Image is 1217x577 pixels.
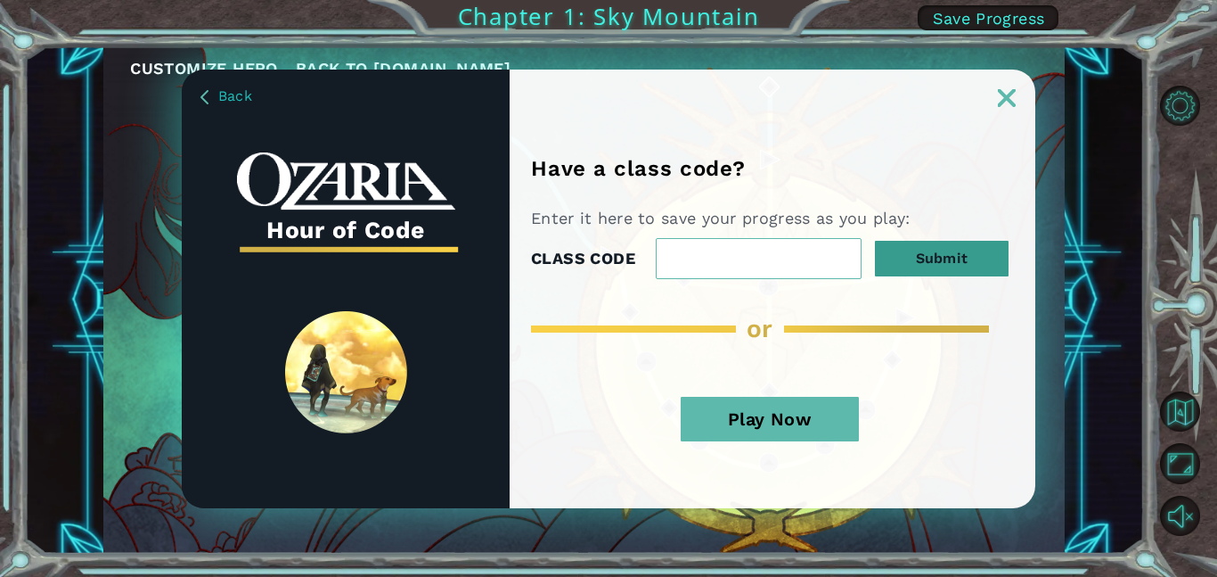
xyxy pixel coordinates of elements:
[531,245,635,272] label: CLASS CODE
[218,87,252,104] span: Back
[285,311,407,433] img: SpiritLandReveal.png
[200,90,208,104] img: BackArrow_Dusk.png
[875,241,1009,276] button: Submit
[237,210,455,250] h3: Hour of Code
[531,156,751,181] h1: Have a class code?
[681,397,859,441] button: Play Now
[531,208,917,229] p: Enter it here to save your progress as you play:
[237,152,455,210] img: whiteOzariaWordmark.png
[747,314,773,343] span: or
[998,89,1016,107] img: ExitButton_Dusk.png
